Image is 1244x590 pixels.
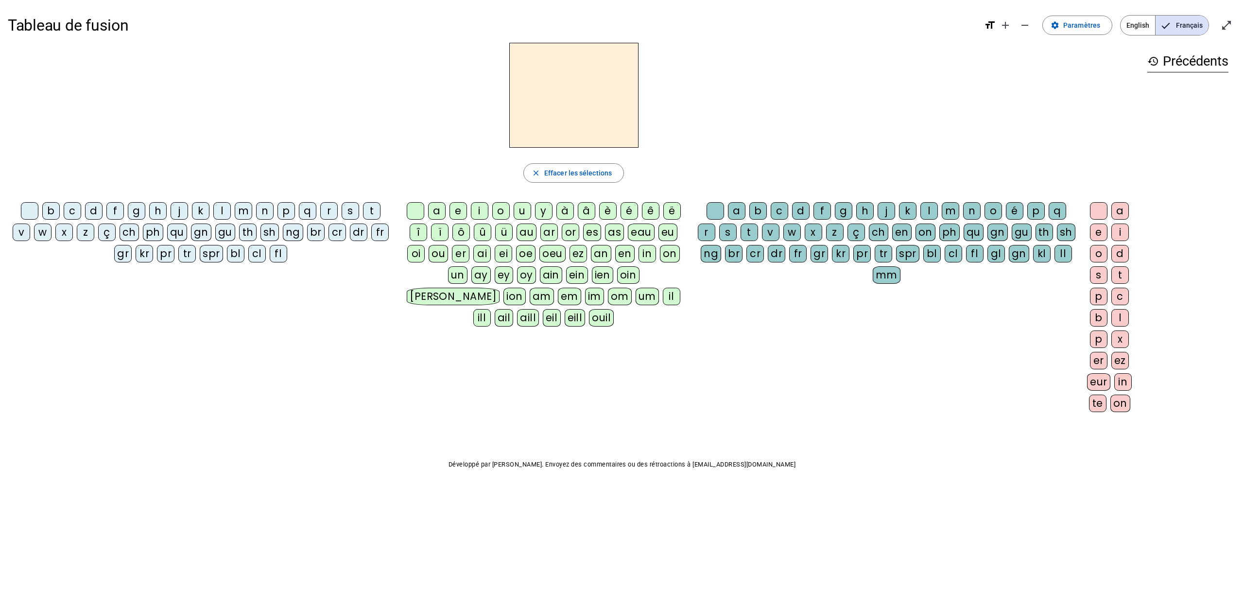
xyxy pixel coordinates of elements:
[771,202,788,220] div: c
[371,224,389,241] div: fr
[1049,202,1066,220] div: q
[1057,224,1075,241] div: sh
[663,202,681,220] div: ë
[698,224,715,241] div: r
[471,202,488,220] div: i
[407,288,500,305] div: [PERSON_NAME]
[320,202,338,220] div: r
[1111,245,1129,262] div: d
[1221,19,1232,31] mat-icon: open_in_full
[307,224,325,241] div: br
[578,202,595,220] div: â
[428,202,446,220] div: a
[1147,55,1159,67] mat-icon: history
[847,224,865,241] div: ç
[449,202,467,220] div: e
[789,245,807,262] div: fr
[853,245,871,262] div: pr
[64,202,81,220] div: c
[585,288,604,305] div: im
[543,309,561,327] div: eil
[143,224,163,241] div: ph
[342,202,359,220] div: s
[495,245,512,262] div: ei
[1121,16,1155,35] span: English
[473,245,491,262] div: ai
[299,202,316,220] div: q
[783,224,801,241] div: w
[530,288,554,305] div: am
[114,245,132,262] div: gr
[942,202,959,220] div: m
[544,167,612,179] span: Effacer les sélections
[896,245,919,262] div: spr
[535,202,553,220] div: y
[192,202,209,220] div: k
[136,245,153,262] div: kr
[987,224,1008,241] div: gn
[605,224,624,241] div: as
[495,266,513,284] div: ey
[149,202,167,220] div: h
[495,309,514,327] div: ail
[856,202,874,220] div: h
[328,224,346,241] div: cr
[663,288,680,305] div: il
[746,245,764,262] div: cr
[260,224,279,241] div: sh
[178,245,196,262] div: tr
[964,224,984,241] div: qu
[1089,395,1106,412] div: te
[701,245,721,262] div: ng
[363,202,380,220] div: t
[939,224,960,241] div: ph
[1156,16,1209,35] span: Français
[277,202,295,220] div: p
[495,224,513,241] div: ü
[591,245,611,262] div: an
[749,202,767,220] div: b
[589,309,614,327] div: ouil
[1000,19,1011,31] mat-icon: add
[1111,352,1129,369] div: ez
[1111,266,1129,284] div: t
[540,266,563,284] div: ain
[832,245,849,262] div: kr
[407,245,425,262] div: oi
[200,245,223,262] div: spr
[945,245,962,262] div: cl
[916,224,935,241] div: on
[1147,51,1228,72] h3: Précédents
[1090,309,1107,327] div: b
[615,245,635,262] div: en
[1087,373,1110,391] div: eur
[410,224,427,241] div: î
[1111,224,1129,241] div: i
[474,224,491,241] div: û
[256,202,274,220] div: n
[642,202,659,220] div: ê
[621,202,638,220] div: é
[792,202,810,220] div: d
[1063,19,1100,31] span: Paramètres
[592,266,614,284] div: ien
[215,224,235,241] div: gu
[77,224,94,241] div: z
[1054,245,1072,262] div: ll
[157,245,174,262] div: pr
[878,202,895,220] div: j
[540,224,558,241] div: ar
[813,202,831,220] div: f
[539,245,566,262] div: oeu
[1111,330,1129,348] div: x
[516,245,536,262] div: oe
[599,202,617,220] div: è
[452,245,469,262] div: er
[562,224,579,241] div: or
[875,245,892,262] div: tr
[473,309,491,327] div: ill
[608,288,632,305] div: om
[213,202,231,220] div: l
[248,245,266,262] div: cl
[1090,352,1107,369] div: er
